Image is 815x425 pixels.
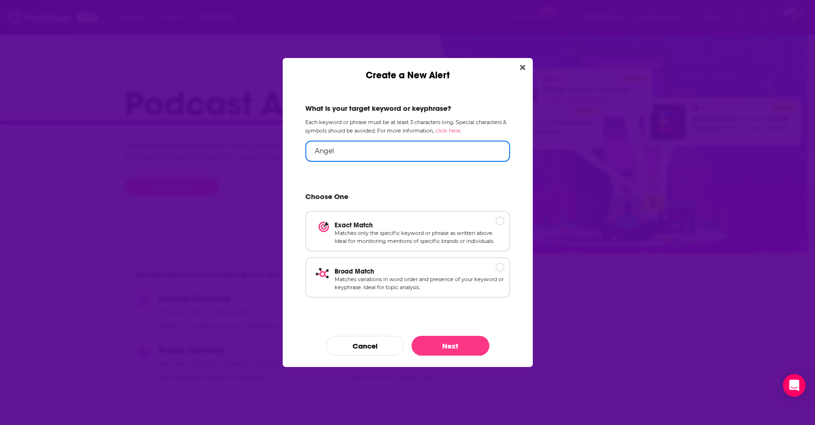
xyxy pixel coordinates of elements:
[305,192,510,205] h2: Choose One
[412,336,489,356] button: Next
[305,104,510,113] h2: What is your target keyword or keyphrase?
[335,229,504,246] p: Matches only the specific keyword or phrase as written above. Ideal for monitoring mentions of sp...
[516,62,529,74] button: Close
[335,267,504,275] p: Broad Match
[436,127,461,134] a: click here
[305,141,510,162] input: Ex: brand name, person, topic
[326,336,404,356] button: Cancel
[783,374,806,397] div: Open Intercom Messenger
[283,58,533,81] div: Create a New Alert
[335,275,504,292] p: Matches variations in word order and presence of your keyword or keyphrase. Ideal for topic analy...
[305,118,510,134] p: Each keyword or phrase must be at least 3 characters long. Special characters & symbols should be...
[335,221,504,229] p: Exact Match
